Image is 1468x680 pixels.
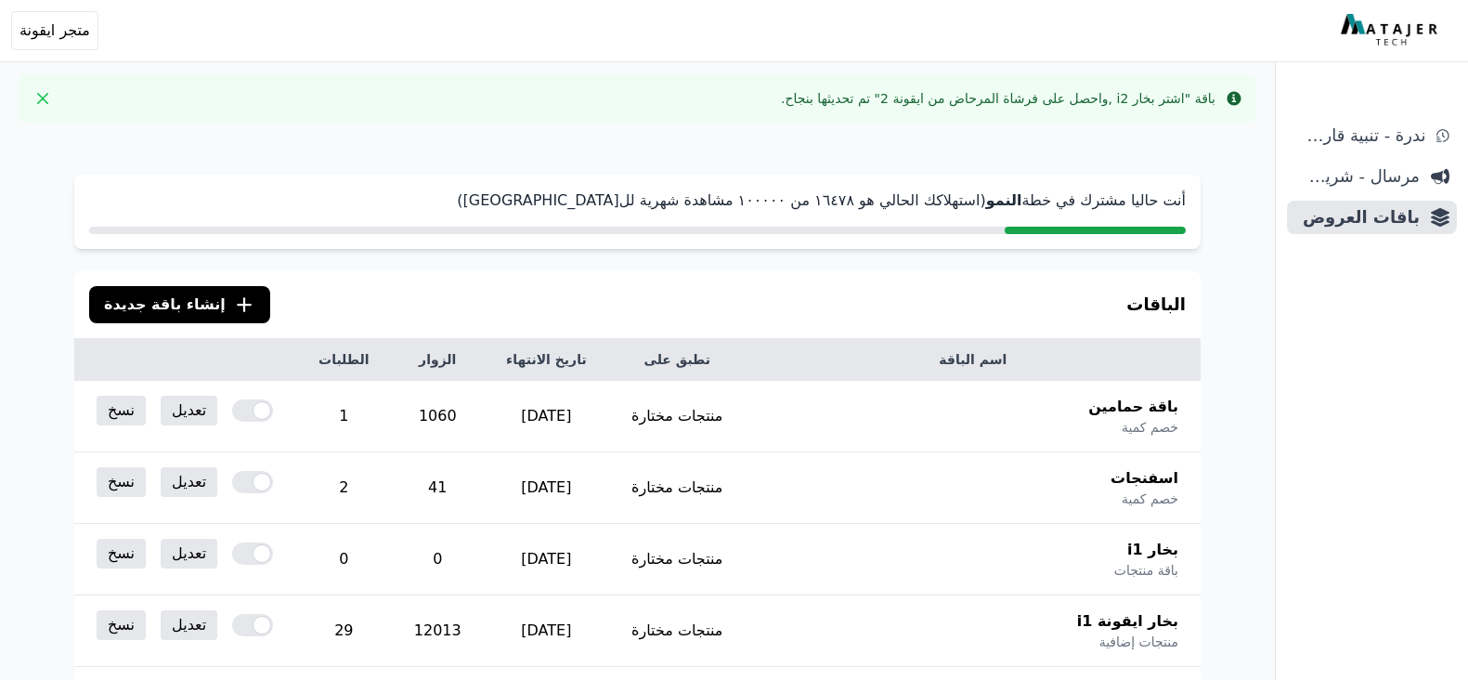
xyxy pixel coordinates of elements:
span: منتجات إضافية [1099,633,1178,651]
td: 2 [296,452,392,524]
a: نسخ [97,467,146,497]
strong: النمو [986,191,1022,209]
span: بخار ايقونة i1 [1077,610,1178,633]
a: تعديل [161,610,217,640]
td: منتجات مختارة [609,381,746,452]
a: تعديل [161,467,217,497]
button: متجر ايقونة [11,11,98,50]
th: تاريخ الانتهاء [484,339,609,381]
td: [DATE] [484,524,609,595]
span: باقات العروض [1294,204,1420,230]
button: Close [28,84,58,113]
button: إنشاء باقة جديدة [89,286,270,323]
td: 12013 [392,595,484,667]
td: 0 [392,524,484,595]
td: 1060 [392,381,484,452]
span: باقة منتجات [1114,561,1178,580]
td: منتجات مختارة [609,595,746,667]
span: باقة حمامين [1088,396,1178,418]
a: تعديل [161,396,217,425]
th: تطبق على [609,339,746,381]
a: نسخ [97,396,146,425]
th: الزوار [392,339,484,381]
span: اسفنجات [1111,467,1178,490]
span: خصم كمية [1122,418,1178,437]
td: [DATE] [484,452,609,524]
span: بخار i1 [1127,539,1178,561]
span: متجر ايقونة [19,20,90,42]
img: MatajerTech Logo [1341,14,1442,47]
h3: الباقات [1126,292,1186,318]
td: منتجات مختارة [609,524,746,595]
span: مرسال - شريط دعاية [1294,163,1420,190]
th: الطلبات [296,339,392,381]
td: 1 [296,381,392,452]
a: تعديل [161,539,217,569]
p: أنت حاليا مشترك في خطة (استهلاكك الحالي هو ١٦٤٧٨ من ١۰۰۰۰۰ مشاهدة شهرية لل[GEOGRAPHIC_DATA]) [89,190,1186,212]
span: إنشاء باقة جديدة [104,294,226,316]
span: خصم كمية [1122,490,1178,508]
a: نسخ [97,539,146,569]
span: ندرة - تنبية قارب علي النفاذ [1294,123,1425,149]
th: اسم الباقة [746,339,1201,381]
div: باقة "اشتر بخار i2 ,واحصل على فرشاة المرحاض من ايقونة 2" تم تحديثها بنجاح. [781,89,1215,108]
a: نسخ [97,610,146,640]
td: [DATE] [484,595,609,667]
td: [DATE] [484,381,609,452]
td: 0 [296,524,392,595]
td: 41 [392,452,484,524]
td: منتجات مختارة [609,452,746,524]
td: 29 [296,595,392,667]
